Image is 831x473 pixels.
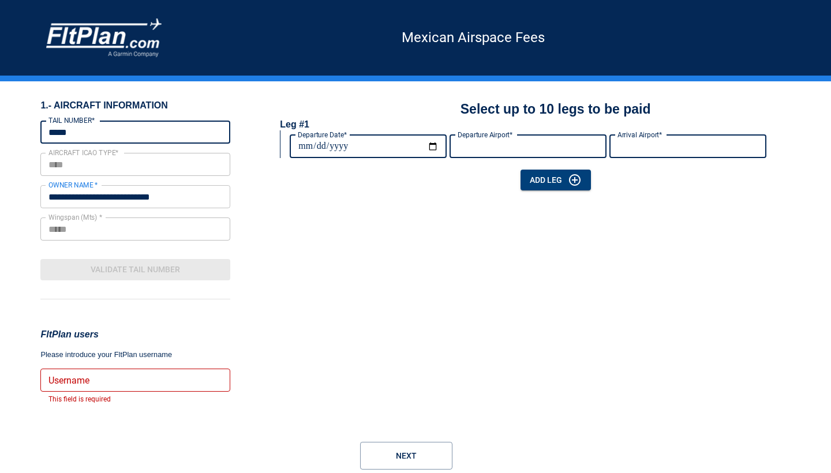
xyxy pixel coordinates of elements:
[521,170,591,191] button: Add Leg
[48,180,98,190] label: OWNER NAME *
[360,442,452,470] button: Next
[48,148,119,157] label: AIRCRAFT ICAO TYPE*
[458,130,512,140] label: Departure Airport*
[48,115,95,125] label: TAIL NUMBER*
[48,212,102,222] label: Wingspan (Mts) *
[298,130,347,140] label: Departure Date*
[40,100,230,111] h6: 1.- AIRCRAFT INFORMATION
[48,394,222,406] p: This field is required
[162,37,785,38] h5: Mexican Airspace Fees
[461,100,651,118] h4: Select up to 10 legs to be paid
[40,327,230,342] h3: FltPlan users
[46,18,162,57] img: COMPANY LOGO
[280,119,309,130] h6: Leg #1
[40,349,230,361] p: Please introduce your FltPlan username
[617,130,662,140] label: Arrival Airport*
